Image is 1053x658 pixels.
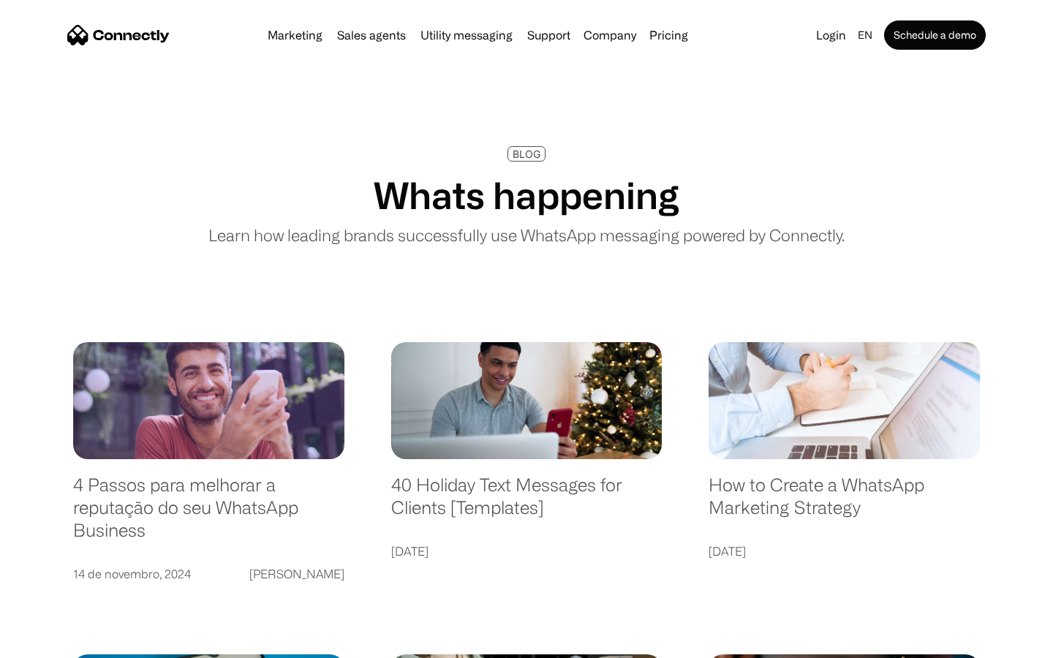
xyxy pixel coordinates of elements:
div: [DATE] [391,541,429,561]
a: How to Create a WhatsApp Marketing Strategy [709,474,980,533]
a: Pricing [643,29,694,41]
a: 4 Passos para melhorar a reputação do seu WhatsApp Business [73,474,344,556]
a: Utility messaging [415,29,518,41]
div: [PERSON_NAME] [249,564,344,584]
p: Learn how leading brands successfully use WhatsApp messaging powered by Connectly. [208,223,845,247]
a: Login [810,25,852,45]
h1: Whats happening [374,173,679,217]
div: Company [584,25,636,45]
a: Sales agents [331,29,412,41]
a: Schedule a demo [884,20,986,50]
div: [DATE] [709,541,746,561]
div: BLOG [513,148,540,159]
a: 40 Holiday Text Messages for Clients [Templates] [391,474,663,533]
a: Marketing [262,29,328,41]
a: Support [521,29,576,41]
aside: Language selected: English [15,632,88,653]
div: en [858,25,872,45]
ul: Language list [29,632,88,653]
div: 14 de novembro, 2024 [73,564,191,584]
